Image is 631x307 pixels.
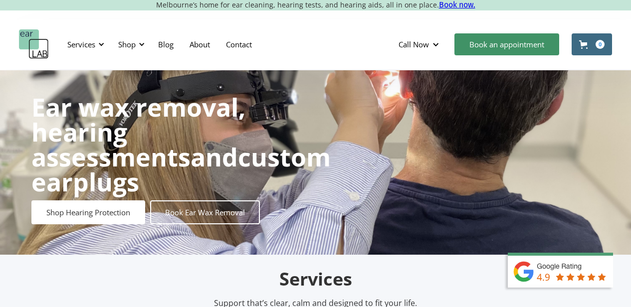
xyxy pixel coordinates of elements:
[118,39,136,49] div: Shop
[150,30,182,59] a: Blog
[399,39,429,49] div: Call Now
[391,29,449,59] div: Call Now
[67,39,95,49] div: Services
[31,90,245,174] strong: Ear wax removal, hearing assessments
[19,29,49,59] a: home
[218,30,260,59] a: Contact
[81,268,550,291] h2: Services
[182,30,218,59] a: About
[31,200,145,224] a: Shop Hearing Protection
[61,29,107,59] div: Services
[112,29,148,59] div: Shop
[596,40,605,49] div: 0
[150,200,260,224] a: Book Ear Wax Removal
[31,95,331,194] h1: and
[31,140,331,199] strong: custom earplugs
[572,33,612,55] a: Open cart
[454,33,559,55] a: Book an appointment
